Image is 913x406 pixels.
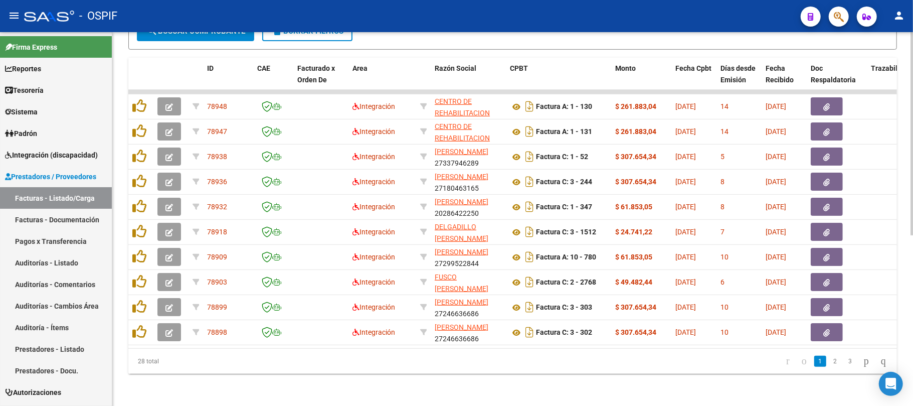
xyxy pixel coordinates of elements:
span: 8 [720,178,724,186]
strong: $ 307.654,34 [615,153,656,161]
span: Trazabilidad [871,64,911,72]
span: Tesorería [5,85,44,96]
span: [DATE] [675,278,696,286]
a: go to next page [859,356,873,367]
span: Días desde Emisión [720,64,756,84]
strong: $ 61.853,05 [615,253,652,261]
span: [DATE] [766,328,786,336]
span: [DATE] [766,278,786,286]
datatable-header-cell: CAE [253,58,293,102]
span: [DATE] [766,102,786,110]
span: FUSCO [PERSON_NAME] [435,273,488,293]
div: 27337946289 [435,146,502,167]
span: Razón Social [435,64,476,72]
span: Facturado x Orden De [297,64,335,84]
span: [PERSON_NAME] [435,323,488,331]
i: Descargar documento [523,199,536,215]
a: go to previous page [797,356,811,367]
span: Integración [352,102,395,110]
span: Integración [352,278,395,286]
span: Buscar Comprobante [146,27,245,36]
span: [DATE] [766,303,786,311]
strong: $ 307.654,34 [615,178,656,186]
datatable-header-cell: Doc Respaldatoria [807,58,867,102]
a: go to first page [782,356,794,367]
span: Reportes [5,63,41,74]
span: Prestadores / Proveedores [5,171,96,182]
span: 78899 [207,303,227,311]
span: 78948 [207,102,227,110]
span: Integración [352,253,395,261]
div: 20286422250 [435,196,502,217]
datatable-header-cell: Razón Social [431,58,506,102]
i: Descargar documento [523,324,536,340]
span: 14 [720,102,728,110]
strong: Factura C: 3 - 303 [536,304,592,312]
a: 1 [814,356,826,367]
datatable-header-cell: Facturado x Orden De [293,58,348,102]
span: 78936 [207,178,227,186]
span: [DATE] [675,203,696,211]
span: [DATE] [766,178,786,186]
datatable-header-cell: ID [203,58,253,102]
span: Integración [352,178,395,186]
span: 10 [720,253,728,261]
strong: Factura C: 2 - 2768 [536,279,596,287]
div: 30717414388 [435,121,502,142]
span: 78932 [207,203,227,211]
span: CENTRO DE REHABILITACION LIMA S.R.L. [435,122,490,154]
div: 27246636686 [435,322,502,343]
span: CPBT [510,64,528,72]
span: [DATE] [766,153,786,161]
span: 14 [720,127,728,136]
span: Integración [352,127,395,136]
datatable-header-cell: Fecha Cpbt [671,58,716,102]
span: Autorizaciones [5,387,61,398]
mat-icon: menu [8,10,20,22]
span: 78903 [207,278,227,286]
strong: $ 307.654,34 [615,328,656,336]
span: Fecha Recibido [766,64,794,84]
div: 27276924767 [435,221,502,242]
span: [DATE] [675,253,696,261]
span: [DATE] [675,178,696,186]
span: Sistema [5,106,38,117]
span: [PERSON_NAME] [435,198,488,206]
strong: $ 24.741,22 [615,228,652,236]
span: [PERSON_NAME] [435,298,488,306]
span: 7 [720,228,724,236]
span: Padrón [5,128,37,139]
span: [DATE] [766,228,786,236]
i: Descargar documento [523,123,536,140]
a: 2 [829,356,841,367]
span: [PERSON_NAME] [435,248,488,256]
span: Doc Respaldatoria [811,64,856,84]
span: 10 [720,303,728,311]
span: [PERSON_NAME] [435,148,488,156]
strong: $ 61.853,05 [615,203,652,211]
span: [DATE] [675,102,696,110]
span: Integración [352,303,395,311]
span: Integración [352,328,395,336]
strong: $ 49.482,44 [615,278,652,286]
strong: Factura A: 10 - 780 [536,253,596,261]
span: [DATE] [675,303,696,311]
span: ID [207,64,214,72]
strong: Factura C: 3 - 302 [536,329,592,337]
span: CAE [257,64,270,72]
span: 78918 [207,228,227,236]
mat-icon: person [893,10,905,22]
i: Descargar documento [523,98,536,114]
span: - OSPIF [79,5,117,27]
div: 27299522844 [435,246,502,267]
datatable-header-cell: CPBT [506,58,611,102]
span: 78909 [207,253,227,261]
strong: Factura A: 1 - 130 [536,103,592,111]
span: 78947 [207,127,227,136]
span: Borrar Filtros [271,27,343,36]
span: 78938 [207,153,227,161]
div: 30717414388 [435,96,502,117]
i: Descargar documento [523,174,536,190]
span: Fecha Cpbt [675,64,711,72]
strong: Factura C: 1 - 347 [536,203,592,211]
